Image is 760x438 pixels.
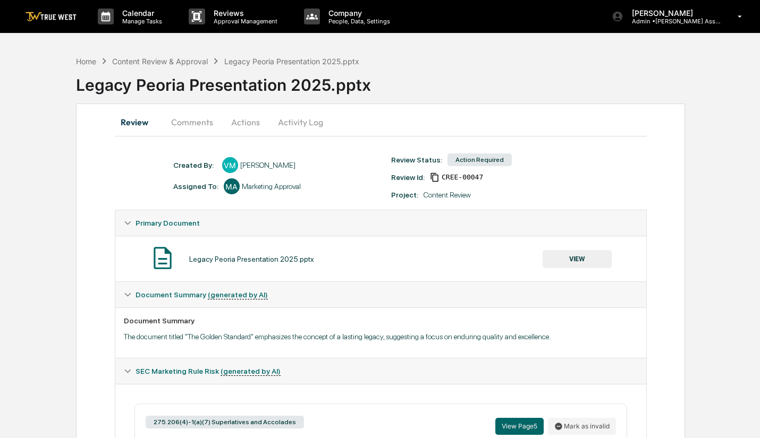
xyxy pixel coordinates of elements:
[224,57,359,66] div: Legacy Peoria Presentation 2025.pptx
[242,182,301,191] div: Marketing Approval
[115,307,646,358] div: Document Summary (generated by AI)
[114,18,167,25] p: Manage Tasks
[240,161,295,169] div: [PERSON_NAME]
[136,367,281,375] span: SEC Marketing Rule Risk
[146,416,304,428] div: 275.206(4)-1(a)(7) Superlatives and Accolades
[136,219,200,227] span: Primary Document
[623,8,722,18] p: [PERSON_NAME]
[115,109,647,135] div: secondary tabs example
[447,153,512,166] div: Action Required
[149,245,176,271] img: Document Icon
[76,67,760,95] div: Legacy Peoria Presentation 2025.pptx
[320,8,395,18] p: Company
[224,178,240,194] div: MA
[269,109,332,135] button: Activity Log
[136,290,268,299] span: Document Summary
[543,250,612,268] button: VIEW
[76,57,96,66] div: Home
[442,173,483,182] span: b7673454-ffef-451a-bd01-68cc80dd14f2
[205,8,283,18] p: Reviews
[115,210,646,236] div: Primary Document
[163,109,222,135] button: Comments
[424,191,471,199] div: Content Review
[189,255,314,263] div: Legacy Peoria Presentation 2025.pptx
[221,367,281,376] u: (generated by AI)
[173,182,218,191] div: Assigned To:
[205,18,283,25] p: Approval Management
[548,418,616,435] button: Mark as invalid
[391,191,418,199] div: Project:
[208,290,268,299] u: (generated by AI)
[222,157,238,173] div: VM
[391,173,425,182] div: Review Id:
[124,316,638,325] div: Document Summary
[115,109,163,135] button: Review
[115,358,646,384] div: SEC Marketing Rule Risk (generated by AI)
[115,236,646,281] div: Primary Document
[623,18,722,25] p: Admin • [PERSON_NAME] Asset Management
[124,332,638,341] p: The document titled "The Golden Standard" emphasizes the concept of a lasting legacy, suggesting ...
[173,161,217,169] div: Created By: ‎ ‎
[320,18,395,25] p: People, Data, Settings
[114,8,167,18] p: Calendar
[26,12,77,22] img: logo
[495,418,544,435] button: View Page5
[222,109,269,135] button: Actions
[112,57,208,66] div: Content Review & Approval
[115,282,646,307] div: Document Summary (generated by AI)
[391,156,442,164] div: Review Status:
